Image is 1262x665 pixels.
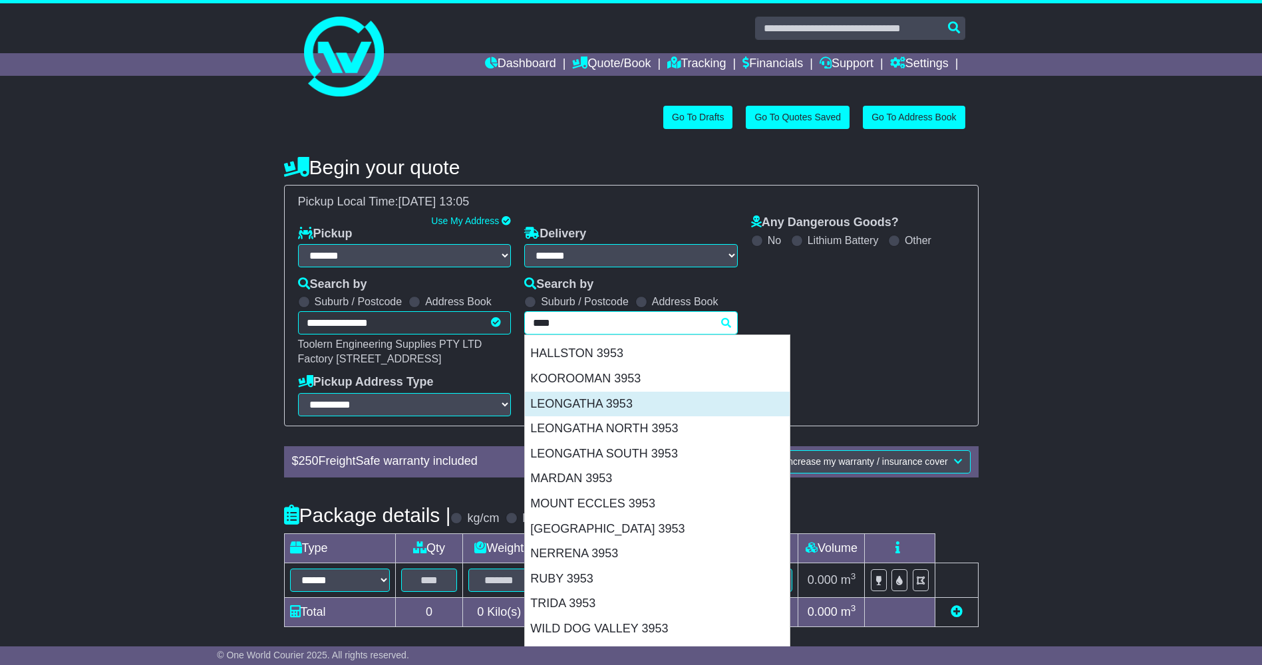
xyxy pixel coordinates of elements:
div: [GEOGRAPHIC_DATA] 3953 [525,517,790,542]
label: Suburb / Postcode [315,295,402,308]
div: LEONGATHA 3953 [525,392,790,417]
a: Go To Quotes Saved [746,106,850,129]
a: Tracking [667,53,726,76]
div: NERRENA 3953 [525,541,790,567]
label: Pickup [298,227,353,241]
span: Increase my warranty / insurance cover [785,456,947,467]
label: kg/cm [467,511,499,526]
span: m [841,573,856,587]
a: Go To Address Book [863,106,965,129]
td: 0 [395,597,463,626]
td: Qty [395,533,463,563]
div: LEONGATHA SOUTH 3953 [525,442,790,467]
a: Support [820,53,873,76]
a: Settings [890,53,949,76]
span: 0 [477,605,484,618]
sup: 3 [851,571,856,581]
span: [DATE] 13:05 [398,195,470,208]
div: MOUNT ECCLES 3953 [525,491,790,517]
div: $ FreightSafe warranty included [285,454,669,469]
span: Toolern Engineering Supplies PTY LTD [298,338,482,350]
sup: 3 [851,603,856,613]
label: Pickup Address Type [298,375,434,390]
span: m [841,605,856,618]
h4: Package details | [284,504,451,526]
label: Search by [298,277,367,292]
span: © One World Courier 2025. All rights reserved. [217,650,409,660]
div: Pickup Local Time: [291,195,971,209]
label: Suburb / Postcode [541,295,629,308]
span: 0.000 [808,605,838,618]
label: Lithium Battery [808,234,879,247]
div: TRIDA 3953 [525,591,790,616]
div: LEONGATHA NORTH 3953 [525,416,790,442]
div: HALLSTON 3953 [525,341,790,366]
h4: Begin your quote [284,156,979,178]
td: Kilo(s) [463,597,536,626]
label: No [768,234,781,247]
span: Factory [STREET_ADDRESS] [298,353,442,364]
div: RUBY 3953 [525,567,790,592]
label: Other [905,234,931,247]
a: Financials [742,53,803,76]
a: Use My Address [431,215,499,226]
button: Increase my warranty / insurance cover [776,450,970,473]
a: Dashboard [485,53,556,76]
div: MARDAN 3953 [525,466,790,491]
label: Search by [524,277,593,292]
a: Go To Drafts [663,106,732,129]
div: WILD DOG VALLEY 3953 [525,616,790,642]
label: Address Book [425,295,492,308]
td: Weight [463,533,536,563]
a: Add new item [951,605,963,618]
td: Type [284,533,395,563]
label: Delivery [524,227,586,241]
label: Address Book [652,295,718,308]
label: lb/in [522,511,544,526]
label: Any Dangerous Goods? [751,215,899,230]
span: 250 [299,454,319,467]
div: KOOROOMAN 3953 [525,366,790,392]
a: Quote/Book [572,53,651,76]
span: 0.000 [808,573,838,587]
td: Volume [798,533,865,563]
td: Total [284,597,395,626]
